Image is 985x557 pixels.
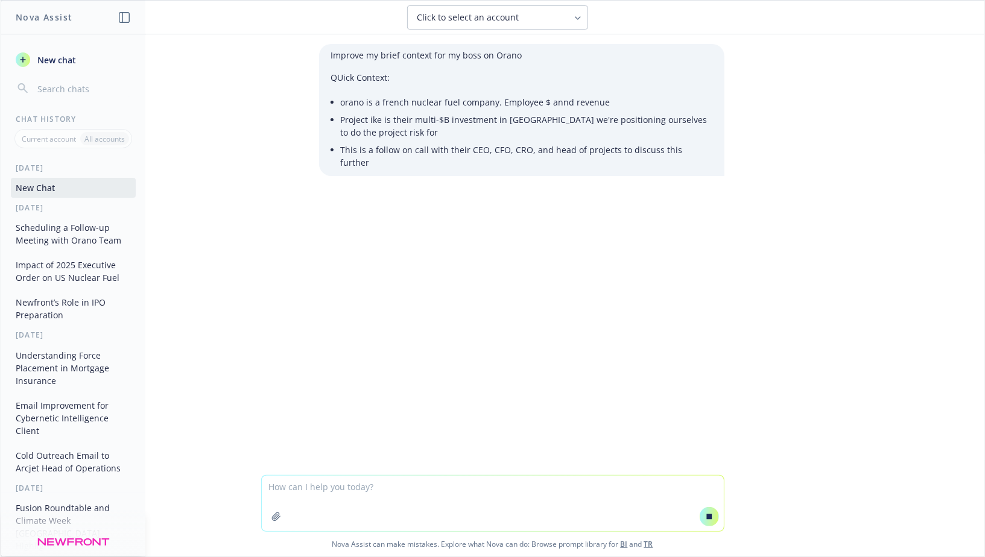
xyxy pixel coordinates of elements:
span: New chat [35,54,76,66]
button: Fusion Roundtable and Climate Week [GEOGRAPHIC_DATA] Highlights [11,498,136,556]
div: [DATE] [1,203,145,213]
span: Click to select an account [417,11,519,24]
li: orano is a french nuclear fuel company. Employee $ annd revenue [341,93,712,111]
li: Project ike is their multi-$B investment in [GEOGRAPHIC_DATA] we're positioning ourselves to do t... [341,111,712,141]
a: TR [644,539,653,549]
li: This is a follow on call with their CEO, CFO, CRO, and head of projects to discuss this further [341,141,712,171]
button: Impact of 2025 Executive Order on US Nuclear Fuel [11,255,136,288]
div: [DATE] [1,163,145,173]
button: Click to select an account [407,5,588,30]
p: Current account [22,134,76,144]
button: New Chat [11,178,136,198]
input: Search chats [35,80,131,97]
h1: Nova Assist [16,11,72,24]
p: Improve my brief context for my boss on Orano [331,49,712,61]
button: Email Improvement for Cybernetic Intelligence Client [11,395,136,441]
button: Understanding Force Placement in Mortgage Insurance [11,345,136,391]
div: [DATE] [1,330,145,340]
button: Cold Outreach Email to Arcjet Head of Operations [11,445,136,478]
button: Scheduling a Follow-up Meeting with Orano Team [11,218,136,250]
div: Chat History [1,114,145,124]
div: [DATE] [1,483,145,493]
p: All accounts [84,134,125,144]
p: QUick Context: [331,71,712,84]
a: BI [621,539,628,549]
button: New chat [11,49,136,71]
button: Newfront’s Role in IPO Preparation [11,292,136,325]
span: Nova Assist can make mistakes. Explore what Nova can do: Browse prompt library for and [5,532,980,556]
